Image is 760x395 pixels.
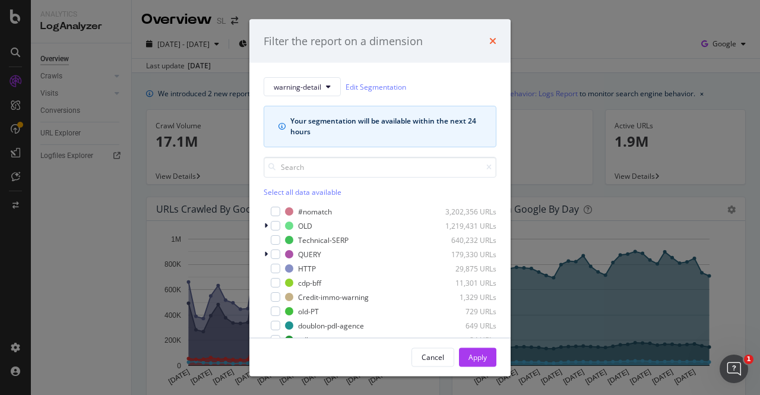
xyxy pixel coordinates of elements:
[298,334,355,345] div: pdl-type-agences
[298,263,316,273] div: HTTP
[264,106,496,147] div: info banner
[274,81,321,91] span: warning-detail
[298,277,321,287] div: cdp-bff
[298,320,364,330] div: doublon-pdl-agence
[468,352,487,362] div: Apply
[438,320,496,330] div: 649 URLs
[298,292,369,302] div: Credit-immo-warning
[459,347,496,366] button: Apply
[249,19,511,376] div: modal
[438,220,496,230] div: 1,219,431 URLs
[720,355,748,383] iframe: Intercom live chat
[489,33,496,49] div: times
[298,235,349,245] div: Technical-SERP
[422,352,444,362] div: Cancel
[438,235,496,245] div: 640,232 URLs
[438,249,496,259] div: 179,330 URLs
[264,33,423,49] div: Filter the report on a dimension
[438,277,496,287] div: 11,301 URLs
[298,220,312,230] div: OLD
[264,187,496,197] div: Select all data available
[438,306,496,316] div: 729 URLs
[264,77,341,96] button: warning-detail
[411,347,454,366] button: Cancel
[264,157,496,178] input: Search
[298,249,321,259] div: QUERY
[298,206,332,216] div: #nomatch
[744,355,753,364] span: 1
[438,263,496,273] div: 29,875 URLs
[290,116,482,137] div: Your segmentation will be available within the next 24 hours
[438,206,496,216] div: 3,202,356 URLs
[438,292,496,302] div: 1,329 URLs
[346,80,406,93] a: Edit Segmentation
[298,306,319,316] div: old-PT
[438,334,496,345] div: 84 URLs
